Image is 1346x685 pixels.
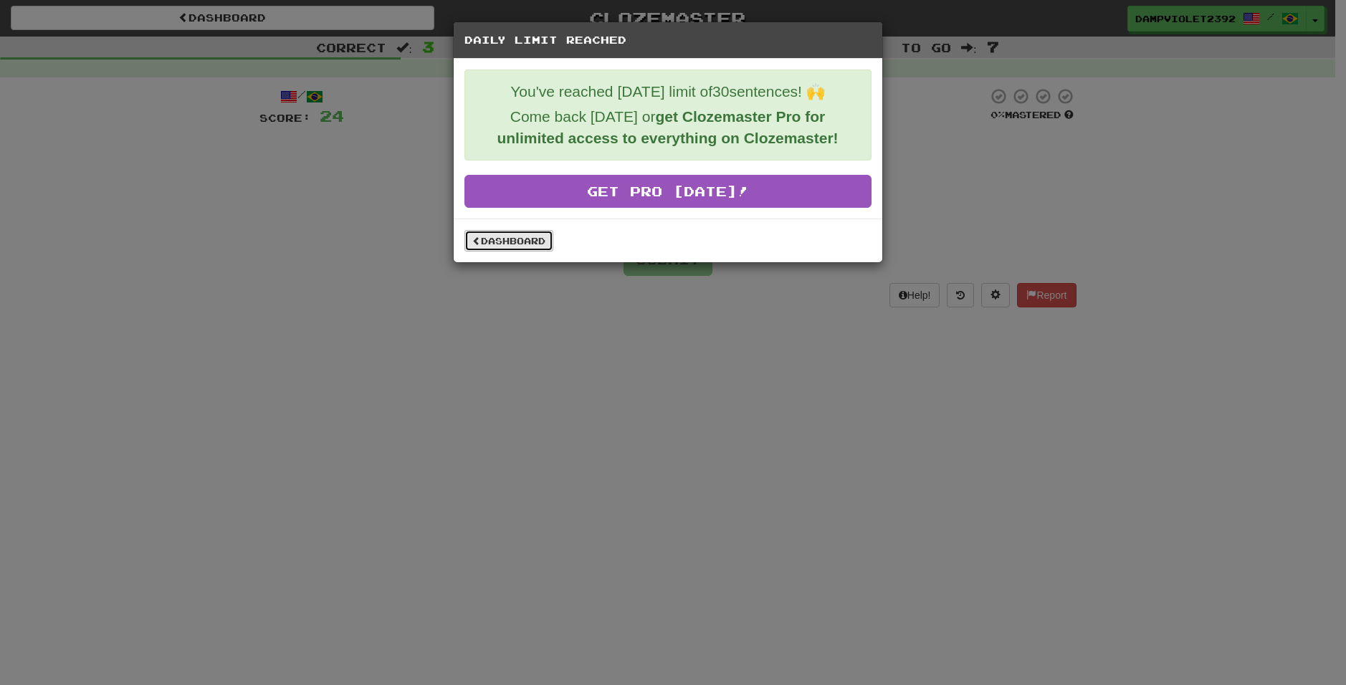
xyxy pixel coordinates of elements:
[476,106,860,149] p: Come back [DATE] or
[464,230,553,252] a: Dashboard
[476,81,860,102] p: You've reached [DATE] limit of 30 sentences! 🙌
[497,108,838,146] strong: get Clozemaster Pro for unlimited access to everything on Clozemaster!
[464,175,872,208] a: Get Pro [DATE]!
[464,33,872,47] h5: Daily Limit Reached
